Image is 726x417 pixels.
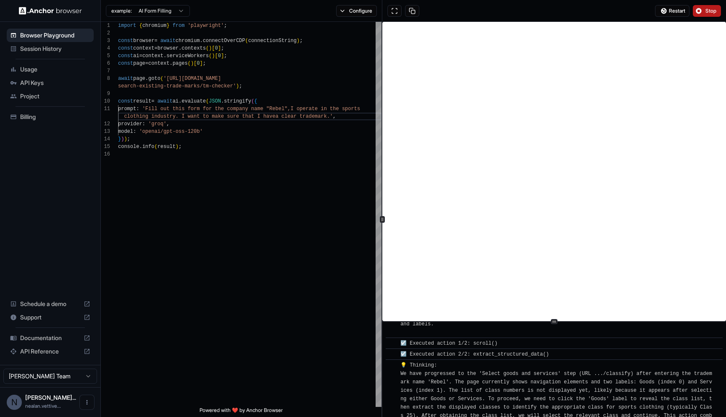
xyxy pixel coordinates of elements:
span: ) [236,83,239,89]
span: import [118,23,136,29]
div: 5 [101,52,110,60]
div: 6 [101,60,110,67]
span: 'groq' [148,121,166,127]
span: 'openai/gpt-oss-120b' [139,129,203,135]
span: . [221,98,224,104]
span: API Keys [20,79,90,87]
span: chromium [142,23,167,29]
span: ; [224,53,227,59]
span: evaluate [181,98,206,104]
span: ( [188,61,191,66]
span: Browser Playground [20,31,90,40]
span: info [142,144,155,150]
span: await [160,38,176,44]
span: } [166,23,169,29]
span: . [179,98,181,104]
span: 'playwright' [188,23,224,29]
button: Open in full screen [387,5,402,17]
span: Usage [20,65,90,74]
img: Anchor Logo [19,7,82,15]
div: Support [7,311,94,324]
div: 11 [101,105,110,113]
span: prompt [118,106,136,112]
span: context [142,53,163,59]
span: . [179,45,181,51]
span: Nealan Vettivelu [25,394,76,401]
button: Copy session ID [405,5,419,17]
span: ] [221,53,224,59]
div: 2 [101,29,110,37]
span: : [136,106,139,112]
span: = [151,98,154,104]
div: Browser Playground [7,29,94,42]
span: ( [209,53,212,59]
div: 10 [101,98,110,105]
div: 16 [101,150,110,158]
span: = [145,61,148,66]
div: API Keys [7,76,94,90]
span: Project [20,92,90,100]
div: 3 [101,37,110,45]
span: . [200,38,203,44]
div: Billing [7,110,94,124]
div: 9 [101,90,110,98]
span: browser [133,38,154,44]
span: page [133,61,145,66]
div: 15 [101,143,110,150]
span: await [118,76,133,82]
div: Documentation [7,331,94,345]
span: , [166,121,169,127]
span: connectOverCDP [203,38,245,44]
span: . [163,53,166,59]
span: { [254,98,257,104]
span: Powered with ❤️ by Anchor Browser [200,407,283,417]
span: : [133,129,136,135]
span: = [154,45,157,51]
span: ) [212,53,215,59]
span: = [154,38,157,44]
span: Support [20,313,80,322]
span: ; [179,144,181,150]
span: result [133,98,151,104]
span: Documentation [20,334,80,342]
span: result [158,144,176,150]
div: Schedule a demo [7,297,94,311]
span: search-existing-trade-marks/tm-checker' [118,83,236,89]
span: nealan.vettivelu@relevanceai.com [25,403,61,409]
span: : [142,121,145,127]
span: 'Fill out this form for the company name "Rebel", [142,106,291,112]
span: ) [124,136,127,142]
div: 14 [101,135,110,143]
span: ai [173,98,179,104]
span: goto [148,76,160,82]
span: const [118,98,133,104]
span: 0 [218,53,221,59]
span: ; [127,136,130,142]
div: 12 [101,120,110,128]
span: ( [206,45,209,51]
span: [ [215,53,218,59]
div: Usage [7,63,94,76]
button: Stop [693,5,721,17]
span: ) [191,61,194,66]
span: I operate in the sports [290,106,360,112]
span: connectionString [248,38,297,44]
span: a clear trademark.' [275,113,333,119]
span: [ [212,45,215,51]
span: stringify [224,98,251,104]
span: . [139,144,142,150]
span: 0 [215,45,218,51]
button: Open menu [79,395,95,410]
span: ai [133,53,139,59]
button: Restart [655,5,689,17]
span: . [145,76,148,82]
span: ( [154,144,157,150]
span: serviceWorkers [166,53,209,59]
div: Session History [7,42,94,55]
span: clothing industry. I want to make sure that I have [124,113,275,119]
span: 0 [197,61,200,66]
span: ] [200,61,203,66]
span: , [333,113,336,119]
span: ( [245,38,248,44]
span: context [148,61,169,66]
